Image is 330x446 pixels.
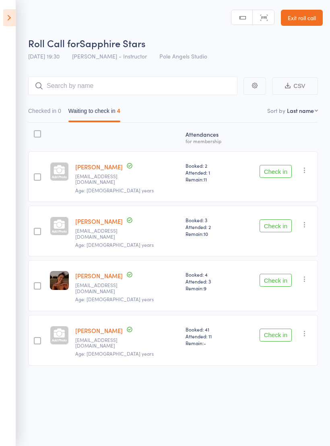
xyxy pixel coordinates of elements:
[75,282,128,294] small: brydiem03@gmail.com
[80,36,146,50] span: Sapphire Stars
[72,52,147,60] span: [PERSON_NAME] - Instructor
[75,271,123,280] a: [PERSON_NAME]
[186,285,234,292] span: Remain:
[267,106,285,115] label: Sort by
[75,296,154,302] span: Age: [DEMOGRAPHIC_DATA] years
[204,176,207,183] span: 11
[75,187,154,194] span: Age: [DEMOGRAPHIC_DATA] years
[186,271,234,278] span: Booked: 4
[75,350,154,357] span: Age: [DEMOGRAPHIC_DATA] years
[287,106,314,115] div: Last name
[28,104,61,122] button: Checked in0
[186,278,234,285] span: Attended: 3
[260,165,292,178] button: Check in
[75,217,123,225] a: [PERSON_NAME]
[272,77,318,95] button: CSV
[186,333,234,340] span: Attended: 11
[186,138,234,144] div: for membership
[58,108,61,114] div: 0
[28,52,60,60] span: [DATE] 19:30
[28,36,80,50] span: Roll Call for
[186,176,234,183] span: Remain:
[186,223,234,230] span: Attended: 2
[68,104,120,122] button: Waiting to check in4
[117,108,120,114] div: 4
[260,219,292,232] button: Check in
[75,337,128,349] small: chantellejadeveitch24@gmail.com
[186,340,234,346] span: Remain:
[186,169,234,176] span: Attended: 1
[75,228,128,240] small: chloemaysmail98@gmail.com
[186,326,234,333] span: Booked: 41
[204,230,208,237] span: 10
[186,162,234,169] span: Booked: 2
[28,77,237,95] input: Search by name
[186,217,234,223] span: Booked: 3
[50,271,69,290] img: image1754024079.png
[260,274,292,287] button: Check in
[182,126,237,148] div: Atten­dances
[75,163,123,171] a: [PERSON_NAME]
[186,230,234,237] span: Remain:
[281,10,323,26] a: Exit roll call
[204,340,206,346] span: -
[260,329,292,342] button: Check in
[204,285,206,292] span: 9
[75,241,154,248] span: Age: [DEMOGRAPHIC_DATA] years
[75,173,128,185] small: Ztheresebrown@gmail.com
[159,52,207,60] span: Pole Angels Studio
[75,326,123,335] a: [PERSON_NAME]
